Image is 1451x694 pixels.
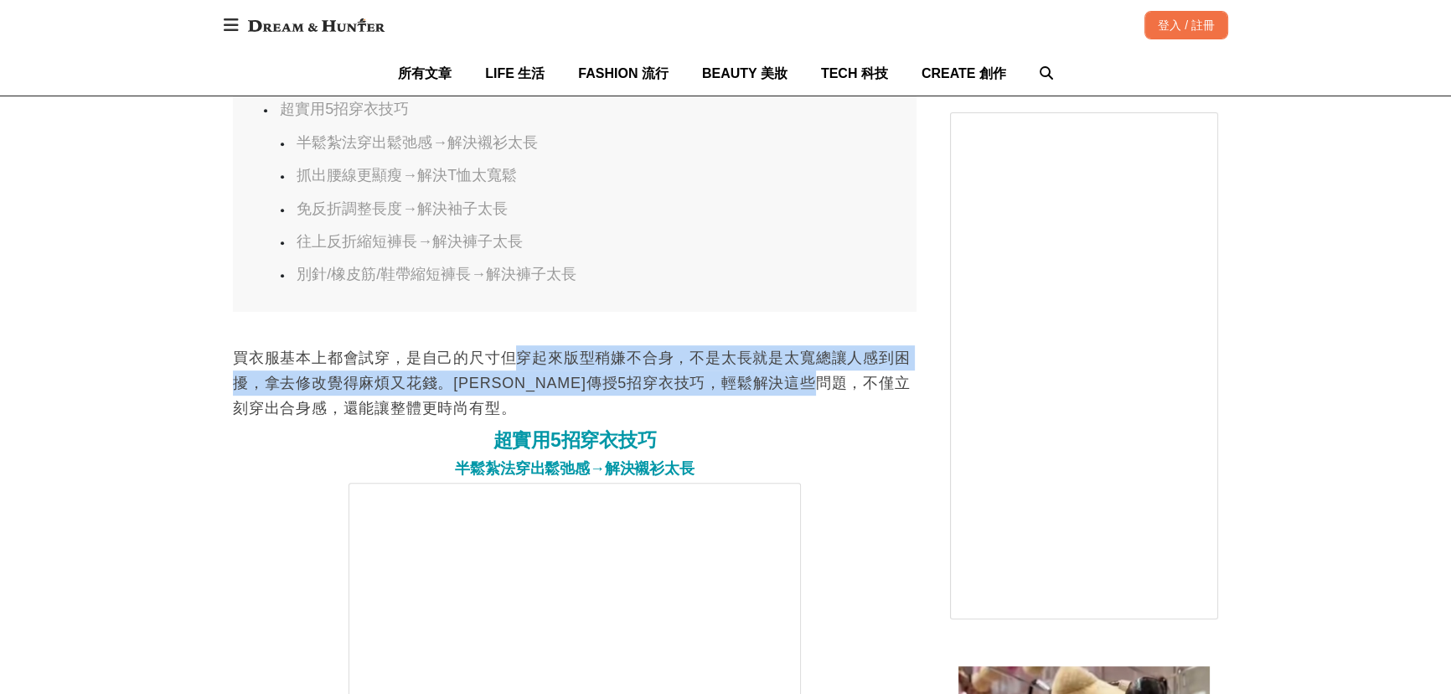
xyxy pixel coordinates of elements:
a: BEAUTY 美妝 [702,51,787,96]
a: 超實用5招穿衣技巧 [280,101,409,117]
div: 登入 / 註冊 [1144,11,1228,39]
span: 超實用5招穿衣技巧 [493,429,657,451]
a: 抓出腰線更顯瘦→解決T恤太寬鬆 [297,167,517,184]
a: 免反折調整長度→解決袖子太長 [297,200,508,217]
a: 半鬆紮法穿出鬆弛感→解決襯衫太長 [297,134,538,151]
a: 往上反折縮短褲長→解決褲子太長 [297,233,523,250]
span: TECH 科技 [821,66,888,80]
a: CREATE 創作 [922,51,1006,96]
p: 買衣服基本上都會試穿，是自己的尺寸但穿起來版型稍嫌不合身，不是太長就是太寬總讓人感到困擾，拿去修改覺得麻煩又花錢。[PERSON_NAME]傳授5招穿衣技巧，輕鬆解決這些問題，不僅立刻穿出合身感... [233,345,917,421]
a: FASHION 流行 [578,51,669,96]
img: Dream & Hunter [240,10,393,40]
a: 所有文章 [398,51,452,96]
span: 所有文章 [398,66,452,80]
span: CREATE 創作 [922,66,1006,80]
span: BEAUTY 美妝 [702,66,787,80]
span: FASHION 流行 [578,66,669,80]
a: LIFE 生活 [485,51,545,96]
a: 別針/橡皮筋/鞋帶縮短褲長→解決褲子太長 [297,266,576,282]
span: 半鬆紮法穿出鬆弛感→解決襯衫太長 [455,460,694,477]
a: TECH 科技 [821,51,888,96]
span: LIFE 生活 [485,66,545,80]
